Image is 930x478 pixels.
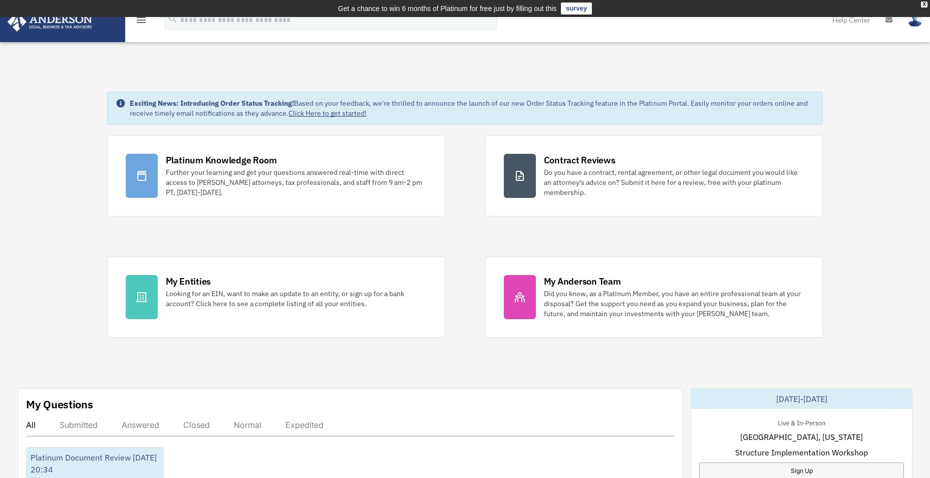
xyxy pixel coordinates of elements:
[60,420,98,430] div: Submitted
[735,446,868,458] span: Structure Implementation Workshop
[485,257,823,338] a: My Anderson Team Did you know, as a Platinum Member, you have an entire professional team at your...
[338,3,557,15] div: Get a chance to win 6 months of Platinum for free just by filling out this
[26,397,93,412] div: My Questions
[544,289,805,319] div: Did you know, as a Platinum Member, you have an entire professional team at your disposal? Get th...
[285,420,324,430] div: Expedited
[183,420,210,430] div: Closed
[135,14,147,26] i: menu
[544,167,805,197] div: Do you have a contract, rental agreement, or other legal document you would like an attorney's ad...
[107,257,445,338] a: My Entities Looking for an EIN, want to make an update to an entity, or sign up for a bank accoun...
[135,18,147,26] a: menu
[166,167,427,197] div: Further your learning and get your questions answered real-time with direct access to [PERSON_NAM...
[5,12,95,32] img: Anderson Advisors Platinum Portal
[544,154,615,166] div: Contract Reviews
[122,420,159,430] div: Answered
[770,417,833,427] div: Live & In-Person
[561,3,592,15] a: survey
[288,109,367,118] a: Click Here to get started!
[130,99,294,108] strong: Exciting News: Introducing Order Status Tracking!
[130,98,815,118] div: Based on your feedback, we're thrilled to announce the launch of our new Order Status Tracking fe...
[907,13,922,27] img: User Pic
[166,275,211,288] div: My Entities
[485,135,823,216] a: Contract Reviews Do you have a contract, rental agreement, or other legal document you would like...
[691,389,912,409] div: [DATE]-[DATE]
[166,154,277,166] div: Platinum Knowledge Room
[166,289,427,309] div: Looking for an EIN, want to make an update to an entity, or sign up for a bank account? Click her...
[740,431,863,443] span: [GEOGRAPHIC_DATA], [US_STATE]
[26,420,36,430] div: All
[107,135,445,216] a: Platinum Knowledge Room Further your learning and get your questions answered real-time with dire...
[167,14,178,25] i: search
[544,275,621,288] div: My Anderson Team
[234,420,261,430] div: Normal
[921,2,927,8] div: close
